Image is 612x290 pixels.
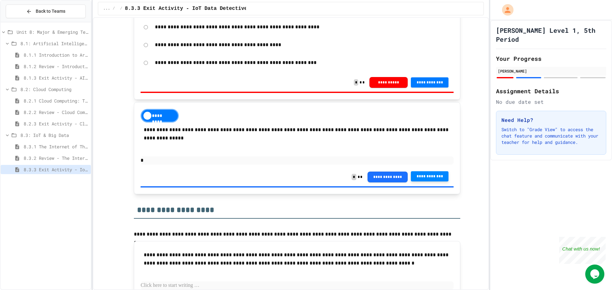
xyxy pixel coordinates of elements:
span: 8.1.3 Exit Activity - AI Detective [24,74,88,81]
div: [PERSON_NAME] [498,68,604,74]
span: 8.1: Artificial Intelligence Basics [20,40,88,47]
span: / [120,6,122,11]
span: 8.2.1 Cloud Computing: Transforming the Digital World [24,97,88,104]
iframe: chat widget [585,265,606,284]
span: 8.3.3 Exit Activity - IoT Data Detective Challenge [24,166,88,173]
span: 8.1.2 Review - Introduction to Artificial Intelligence [24,63,88,70]
span: 8.2.2 Review - Cloud Computing [24,109,88,116]
div: No due date set [496,98,606,106]
span: 8.2: Cloud Computing [20,86,88,93]
span: Unit 8: Major & Emerging Technologies [17,29,88,35]
h2: Your Progress [496,54,606,63]
h2: Assignment Details [496,87,606,95]
span: 8.3.3 Exit Activity - IoT Data Detective Challenge [125,5,278,12]
span: 8.2.3 Exit Activity - Cloud Service Detective [24,120,88,127]
iframe: chat widget [559,237,606,264]
span: 8.3: IoT & Big Data [20,132,88,138]
span: Back to Teams [36,8,65,15]
span: 8.3.2 Review - The Internet of Things and Big Data [24,155,88,161]
span: ... [103,6,110,11]
span: 8.3.1 The Internet of Things and Big Data: Our Connected Digital World [24,143,88,150]
p: Switch to "Grade View" to access the chat feature and communicate with your teacher for help and ... [501,126,601,145]
span: / [113,6,115,11]
h1: [PERSON_NAME] Level 1, 5th Period [496,26,606,44]
h3: Need Help? [501,116,601,124]
div: My Account [495,3,515,17]
span: 8.1.1 Introduction to Artificial Intelligence [24,52,88,58]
